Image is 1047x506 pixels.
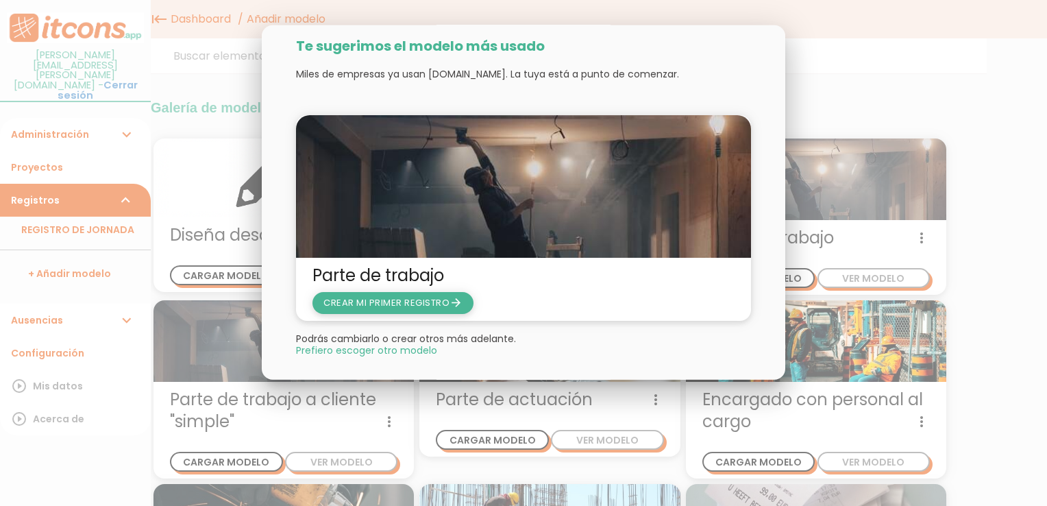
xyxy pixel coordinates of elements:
[296,38,751,53] h3: Te sugerimos el modelo más usado
[296,332,516,346] span: Podrás cambiarlo o crear otros más adelante.
[296,115,751,258] img: partediariooperario.jpg
[312,264,735,286] span: Parte de trabajo
[323,296,463,309] span: CREAR MI PRIMER REGISTRO
[296,346,437,355] span: Close
[449,291,463,313] i: arrow_forward
[296,67,751,81] p: Miles de empresas ya usan [DOMAIN_NAME]. La tuya está a punto de comenzar.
